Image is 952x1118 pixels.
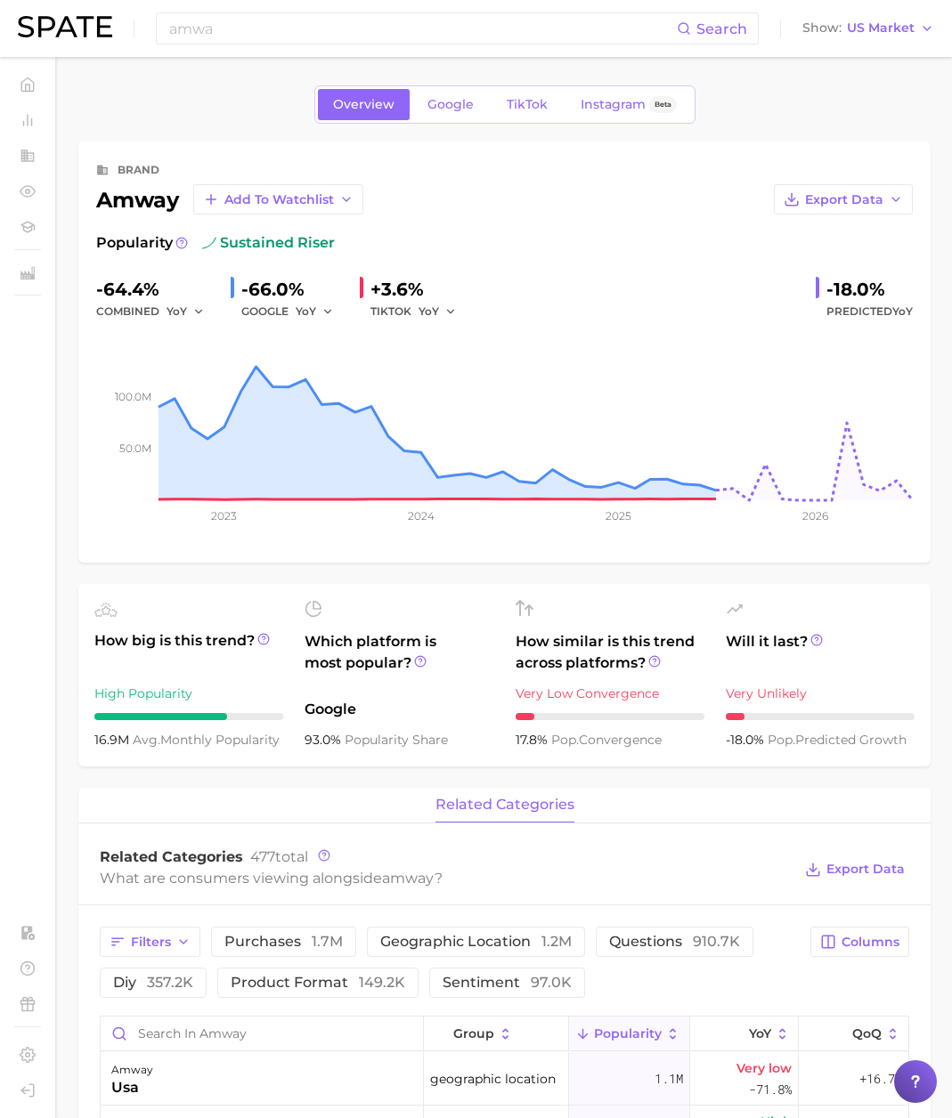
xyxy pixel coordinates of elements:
[167,13,677,44] input: Search here for a brand, industry, or ingredient
[94,630,283,674] span: How big is this trend?
[774,184,913,215] button: Export Data
[842,935,899,950] span: Columns
[453,1026,494,1041] span: group
[696,20,747,37] span: Search
[147,974,193,991] span: 357.2k
[96,232,173,254] span: Popularity
[101,1017,423,1050] input: Search in amway
[113,976,193,990] span: diy
[581,97,646,112] span: Instagram
[859,1068,902,1090] span: +16.7%
[810,927,909,957] button: Columns
[408,509,435,523] tspan: 2024
[412,89,489,120] a: Google
[94,713,283,720] div: 7 / 10
[443,976,572,990] span: sentiment
[768,732,795,748] abbr: popularity index
[167,301,205,322] button: YoY
[847,23,915,33] span: US Market
[516,683,704,704] div: Very Low Convergence
[805,192,883,207] span: Export Data
[551,732,662,748] span: convergence
[94,683,283,704] div: High Popularity
[726,631,915,674] span: Will it last?
[211,509,237,523] tspan: 2023
[111,1077,153,1098] div: usa
[566,89,692,120] a: InstagramBeta
[133,732,280,748] span: monthly popularity
[100,866,792,890] div: What are consumers viewing alongside ?
[430,1068,556,1090] span: geographic location
[609,935,740,949] span: questions
[726,683,915,704] div: Very Unlikely
[96,301,216,322] div: combined
[345,732,448,748] span: popularity share
[826,862,905,877] span: Export Data
[852,1026,882,1041] span: QoQ
[100,848,243,865] span: Related Categories
[241,301,346,322] div: GOOGLE
[370,275,468,304] div: +3.6%
[296,304,316,319] span: YoY
[507,97,548,112] span: TikTok
[569,1017,690,1051] button: Popularity
[131,935,171,950] span: Filters
[224,192,334,207] span: Add to Watchlist
[18,16,112,37] img: SPATE
[305,732,345,748] span: 93.0%
[241,275,346,304] div: -66.0%
[655,1068,683,1090] span: 1.1m
[305,631,493,690] span: Which platform is most popular?
[419,301,457,322] button: YoY
[424,1017,569,1051] button: group
[749,1026,771,1041] span: YoY
[892,304,913,318] span: YoY
[693,933,740,950] span: 910.7k
[380,935,572,949] span: geographic location
[133,732,160,748] abbr: average
[655,97,671,112] span: Beta
[193,184,363,215] button: Add to Watchlist
[516,713,704,720] div: 1 / 10
[359,974,405,991] span: 149.2k
[726,713,915,720] div: 1 / 10
[370,301,468,322] div: TIKTOK
[516,631,704,674] span: How similar is this trend across platforms?
[492,89,563,120] a: TikTok
[427,97,474,112] span: Google
[435,797,574,813] span: related categories
[96,184,363,215] div: amway
[802,509,828,523] tspan: 2026
[541,933,572,950] span: 1.2m
[516,732,551,748] span: 17.8%
[826,275,913,304] div: -18.0%
[768,732,907,748] span: predicted growth
[111,1059,153,1081] div: amway
[312,933,343,950] span: 1.7m
[799,1017,908,1051] button: QoQ
[531,974,572,991] span: 97.0k
[118,159,159,181] div: brand
[726,732,768,748] span: -18.0%
[224,935,343,949] span: purchases
[250,848,275,865] span: 477
[419,304,439,319] span: YoY
[826,301,913,322] span: Predicted
[333,97,395,112] span: Overview
[250,848,308,865] span: total
[736,1057,792,1079] span: Very low
[167,304,187,319] span: YoY
[100,927,200,957] button: Filters
[202,236,216,250] img: sustained riser
[802,23,842,33] span: Show
[94,732,133,748] span: 16.9m
[296,301,334,322] button: YoY
[798,17,939,40] button: ShowUS Market
[382,870,435,887] span: amway
[606,509,631,523] tspan: 2025
[96,275,216,304] div: -64.4%
[801,857,909,882] button: Export Data
[594,1026,662,1041] span: Popularity
[318,89,410,120] a: Overview
[305,699,493,720] span: Google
